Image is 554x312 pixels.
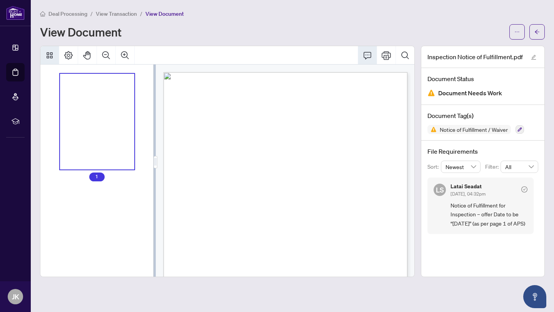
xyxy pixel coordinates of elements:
h5: Latai Seadat [451,184,486,189]
span: Notice of Fulfillment / Waiver [437,127,511,132]
span: edit [531,55,536,60]
h4: Document Tag(s) [427,111,538,120]
li: / [90,9,93,18]
span: Document Needs Work [438,88,502,98]
span: All [505,161,534,173]
p: Sort: [427,163,441,171]
span: JK [12,291,19,302]
li: / [140,9,142,18]
span: check-circle [521,186,527,193]
h4: File Requirements [427,147,538,156]
img: Document Status [427,89,435,97]
span: arrow-left [534,29,540,35]
p: Filter: [485,163,501,171]
img: logo [6,6,25,20]
span: Newest [446,161,476,173]
img: Status Icon [427,125,437,134]
span: [DATE], 04:32pm [451,191,486,197]
button: Open asap [523,285,546,308]
span: home [40,11,45,17]
h4: Document Status [427,74,538,83]
h1: View Document [40,26,122,38]
span: Deal Processing [48,10,87,17]
span: Inspection Notice of Fulfillment.pdf [427,52,523,61]
span: LS [436,184,444,195]
span: Notice of Fulfillment for Inspection – offer Date to be “[DATE]” (as per page 1 of APS) [451,201,527,228]
span: View Transaction [96,10,137,17]
span: ellipsis [514,29,520,35]
span: View Document [145,10,184,17]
